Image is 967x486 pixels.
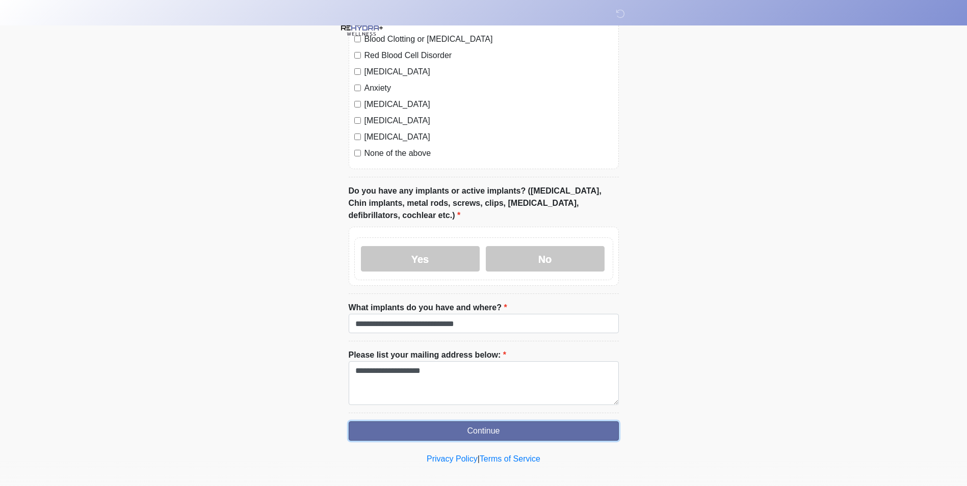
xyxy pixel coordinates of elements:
[354,117,361,124] input: [MEDICAL_DATA]
[478,454,480,463] a: |
[427,454,478,463] a: Privacy Policy
[349,185,619,222] label: Do you have any implants or active implants? ([MEDICAL_DATA], Chin implants, metal rods, screws, ...
[361,246,480,272] label: Yes
[364,131,613,143] label: [MEDICAL_DATA]
[354,133,361,140] input: [MEDICAL_DATA]
[364,98,613,111] label: [MEDICAL_DATA]
[364,115,613,127] label: [MEDICAL_DATA]
[364,66,613,78] label: [MEDICAL_DATA]
[338,8,385,54] img: REHYDRA+ Wellness Logo
[349,421,619,441] button: Continue
[354,85,361,91] input: Anxiety
[354,68,361,75] input: [MEDICAL_DATA]
[349,302,507,314] label: What implants do you have and where?
[480,454,540,463] a: Terms of Service
[486,246,605,272] label: No
[354,150,361,156] input: None of the above
[354,101,361,107] input: [MEDICAL_DATA]
[349,349,506,361] label: Please list your mailing address below:
[364,147,613,159] label: None of the above
[364,82,613,94] label: Anxiety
